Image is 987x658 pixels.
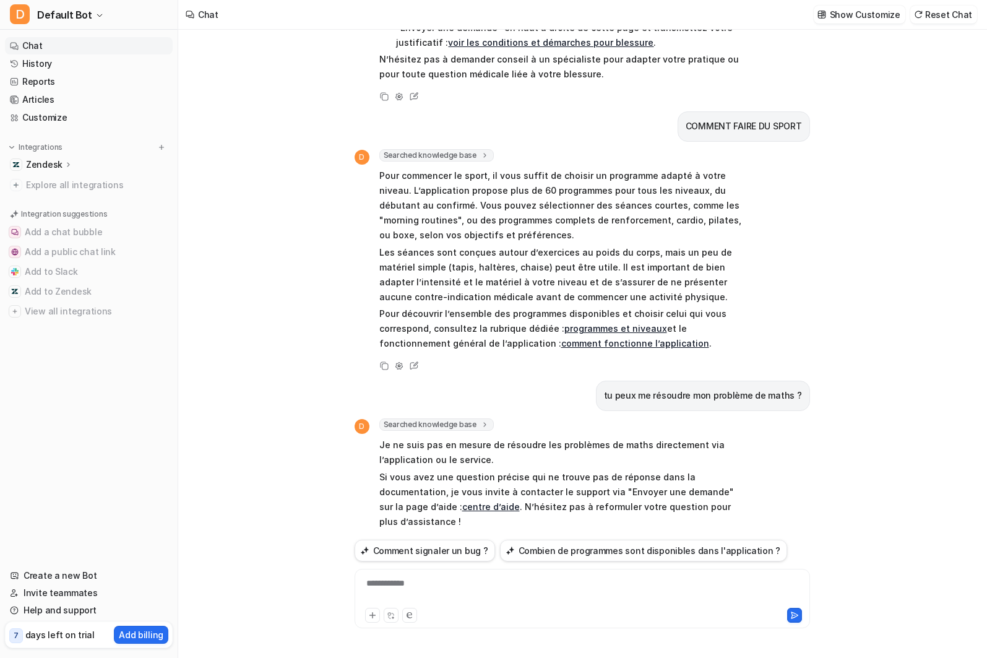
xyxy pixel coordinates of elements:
[462,501,520,512] a: centre d’aide
[561,338,709,348] a: comment fonctionne l’application
[5,176,173,194] a: Explore all integrations
[379,168,741,243] p: Pour commencer le sport, il vous suffit de choisir un programme adapté à votre niveau. L’applicat...
[379,52,741,82] p: N’hésitez pas à demander conseil à un spécialiste pour adapter votre pratique ou pour toute quest...
[5,109,173,126] a: Customize
[5,584,173,602] a: Invite teammates
[379,470,741,529] p: Si vous avez une question précise qui ne trouve pas de réponse dans la documentation, je vous inv...
[14,630,19,641] p: 7
[814,6,905,24] button: Show Customize
[10,4,30,24] span: D
[5,55,173,72] a: History
[11,288,19,295] img: Add to Zendesk
[11,248,19,256] img: Add a public chat link
[37,6,92,24] span: Default Bot
[5,301,173,321] button: View all integrationsView all integrations
[379,245,741,305] p: Les séances sont conçues autour d’exercices au poids du corps, mais un peu de matériel simple (ta...
[119,628,163,641] p: Add billing
[11,308,19,315] img: View all integrations
[198,8,218,21] div: Chat
[448,37,653,48] a: voir les conditions et démarches pour blessure
[379,306,741,351] p: Pour découvrir l’ensemble des programmes disponibles et choisir celui qui vous correspond, consul...
[12,161,20,168] img: Zendesk
[5,73,173,90] a: Reports
[21,209,107,220] p: Integration suggestions
[11,228,19,236] img: Add a chat bubble
[564,323,667,334] a: programmes et niveaux
[355,540,495,561] button: Comment signaler un bug ?
[11,268,19,275] img: Add to Slack
[25,628,95,641] p: days left on trial
[379,438,741,467] p: Je ne suis pas en mesure de résoudre les problèmes de maths directement via l’application ou le s...
[500,540,787,561] button: Combien de programmes sont disponibles dans l'application ?
[914,10,923,19] img: reset
[7,143,16,152] img: expand menu
[26,158,62,171] p: Zendesk
[5,262,173,282] button: Add to SlackAdd to Slack
[5,91,173,108] a: Articles
[5,242,173,262] button: Add a public chat linkAdd a public chat link
[5,282,173,301] button: Add to ZendeskAdd to Zendesk
[19,142,62,152] p: Integrations
[830,8,900,21] p: Show Customize
[10,179,22,191] img: explore all integrations
[604,388,802,403] p: tu peux me résoudre mon problème de maths ?
[5,141,66,154] button: Integrations
[686,119,802,134] p: COMMENT FAIRE DU SPORT
[26,175,168,195] span: Explore all integrations
[5,567,173,584] a: Create a new Bot
[114,626,168,644] button: Add billing
[379,149,494,162] span: Searched knowledge base
[5,37,173,54] a: Chat
[157,143,166,152] img: menu_add.svg
[910,6,977,24] button: Reset Chat
[817,10,826,19] img: customize
[5,222,173,242] button: Add a chat bubbleAdd a chat bubble
[379,418,494,431] span: Searched knowledge base
[355,150,369,165] span: D
[355,419,369,434] span: D
[5,602,173,619] a: Help and support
